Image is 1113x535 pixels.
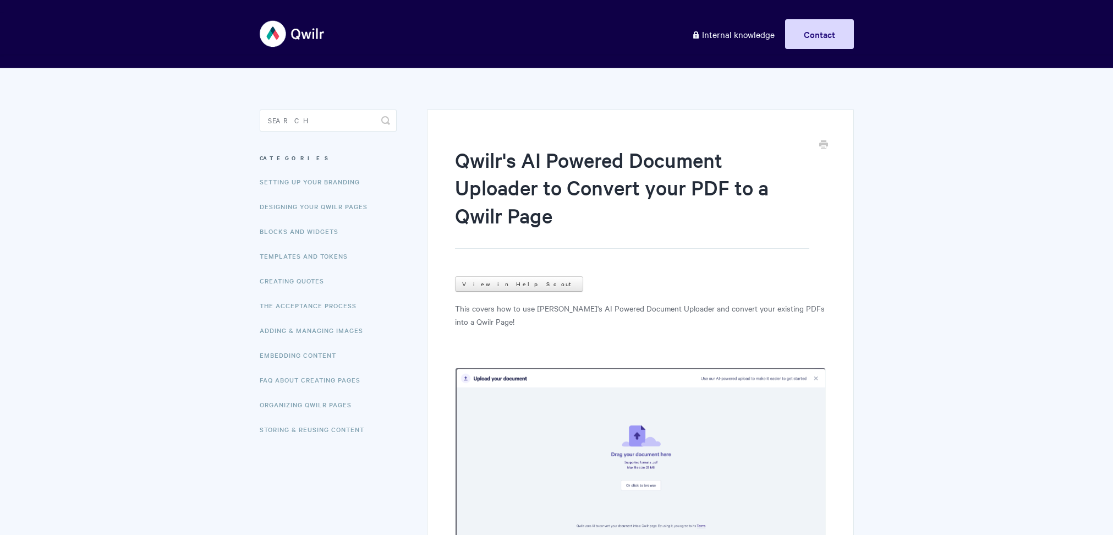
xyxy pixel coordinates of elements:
[683,19,783,49] a: Internal knowledge
[260,220,347,242] a: Blocks and Widgets
[455,276,583,292] a: View in Help Scout
[260,394,360,416] a: Organizing Qwilr Pages
[785,19,854,49] a: Contact
[819,139,828,151] a: Print this Article
[455,302,825,328] p: This covers how to use [PERSON_NAME]'s AI Powered Document Uploader and convert your existing PDF...
[260,294,365,316] a: The Acceptance Process
[260,195,376,217] a: Designing Your Qwilr Pages
[260,110,397,132] input: Search
[260,13,325,54] img: Qwilr Help Center
[455,146,809,249] h1: Qwilr's AI Powered Document Uploader to Convert your PDF to a Qwilr Page
[260,270,332,292] a: Creating Quotes
[260,245,356,267] a: Templates and Tokens
[260,171,368,193] a: Setting up your Branding
[260,319,371,341] a: Adding & Managing Images
[260,418,372,440] a: Storing & Reusing Content
[260,369,369,391] a: FAQ About Creating Pages
[260,344,344,366] a: Embedding Content
[260,148,397,168] h3: Categories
